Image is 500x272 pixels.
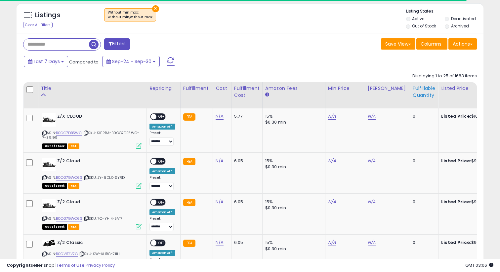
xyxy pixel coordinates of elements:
b: Z/2 Cloud [57,199,138,207]
div: Cost [216,85,229,92]
div: $0.30 min [265,119,320,125]
button: × [152,5,159,12]
div: $0.30 min [265,205,320,211]
div: $90.00 [441,158,496,164]
small: Amazon Fees. [265,92,269,98]
b: Z/2 Classic [57,240,138,248]
span: OFF [156,199,167,205]
a: N/A [328,158,336,164]
div: 15% [265,158,320,164]
div: Min Price [328,85,362,92]
b: Listed Price: [441,158,471,164]
img: 41sIiGaj9QL._SL40_.jpg [42,113,56,127]
button: Filters [104,38,130,50]
a: N/A [368,158,376,164]
div: 6.05 [234,240,257,246]
b: Listed Price: [441,113,471,119]
span: Last 7 Days [34,58,60,65]
small: FBA [183,158,195,165]
div: Displaying 1 to 25 of 1683 items [412,73,477,79]
div: Amazon AI * [149,250,175,256]
div: 15% [265,113,320,119]
span: Compared to: [69,59,100,65]
div: 6.05 [234,199,257,205]
a: Privacy Policy [86,262,115,268]
span: OFF [156,159,167,164]
button: Save View [381,38,415,50]
button: Actions [448,38,477,50]
a: N/A [328,113,336,120]
div: $0.30 min [265,164,320,170]
span: | SKU: 7C-YHIK-5V17 [83,216,122,221]
div: 0 [413,240,433,246]
a: N/A [328,239,336,246]
div: $0.30 min [265,246,320,252]
span: Sep-24 - Sep-30 [112,58,151,65]
span: All listings that are currently out of stock and unavailable for purchase on Amazon [42,143,67,149]
p: Listing States: [406,8,484,15]
a: N/A [368,199,376,205]
div: Amazon AI * [149,168,175,174]
div: Amazon AI * [149,124,175,130]
a: N/A [368,239,376,246]
span: Without min max : [108,10,152,20]
a: N/A [328,199,336,205]
div: Amazon Fees [265,85,322,92]
a: N/A [216,239,224,246]
div: ASIN: [42,240,142,264]
a: N/A [216,113,224,120]
div: seller snap | | [7,262,115,269]
div: 5.77 [234,113,257,119]
a: Terms of Use [57,262,85,268]
img: 31aK9079VEL._SL40_.jpg [42,240,56,247]
div: 6.05 [234,158,257,164]
span: FBA [68,183,79,189]
b: Z/X CLOUD [57,113,138,121]
div: 0 [413,199,433,205]
span: 2025-10-8 03:06 GMT [465,262,493,268]
div: [PERSON_NAME] [368,85,407,92]
div: $90.00 [441,199,496,205]
span: | SKU: SIERRA-B0CG7DB5WC-7-39.99 [42,130,139,140]
img: 41dpRtPhnCL._SL40_.jpg [42,158,56,171]
div: 15% [265,199,320,205]
a: N/A [216,158,224,164]
div: 15% [265,240,320,246]
div: $100.00 [441,113,496,119]
div: Clear All Filters [23,22,53,28]
button: Sep-24 - Sep-30 [102,56,160,67]
div: Preset: [149,175,175,190]
div: without min,without max [108,15,152,19]
div: 0 [413,113,433,119]
span: All listings that are currently out of stock and unavailable for purchase on Amazon [42,224,67,230]
span: | SKU: SW-KHRC-7IIH [79,251,120,256]
label: Deactivated [451,16,476,21]
div: $90.00 [441,240,496,246]
b: Listed Price: [441,239,471,246]
span: OFF [156,240,167,246]
label: Active [412,16,424,21]
div: 0 [413,158,433,164]
div: ASIN: [42,199,142,229]
label: Archived [451,23,469,29]
a: B0CV1D1V7G [56,251,78,257]
small: FBA [183,199,195,206]
div: Title [41,85,144,92]
div: Listed Price [441,85,498,92]
span: FBA [68,143,79,149]
small: FBA [183,113,195,121]
div: Amazon AI * [149,209,175,215]
strong: Copyright [7,262,31,268]
span: | SKU: JY-8DLX-SYRD [83,175,125,180]
b: Listed Price: [441,199,471,205]
a: B0CG7DB5WC [56,130,82,136]
span: OFF [156,114,167,120]
div: ASIN: [42,113,142,148]
div: ASIN: [42,158,142,188]
button: Columns [416,38,447,50]
div: Repricing [149,85,178,92]
div: Preset: [149,131,175,146]
b: Z/2 Cloud [57,158,138,166]
div: Fulfillment [183,85,210,92]
span: Columns [421,41,441,47]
